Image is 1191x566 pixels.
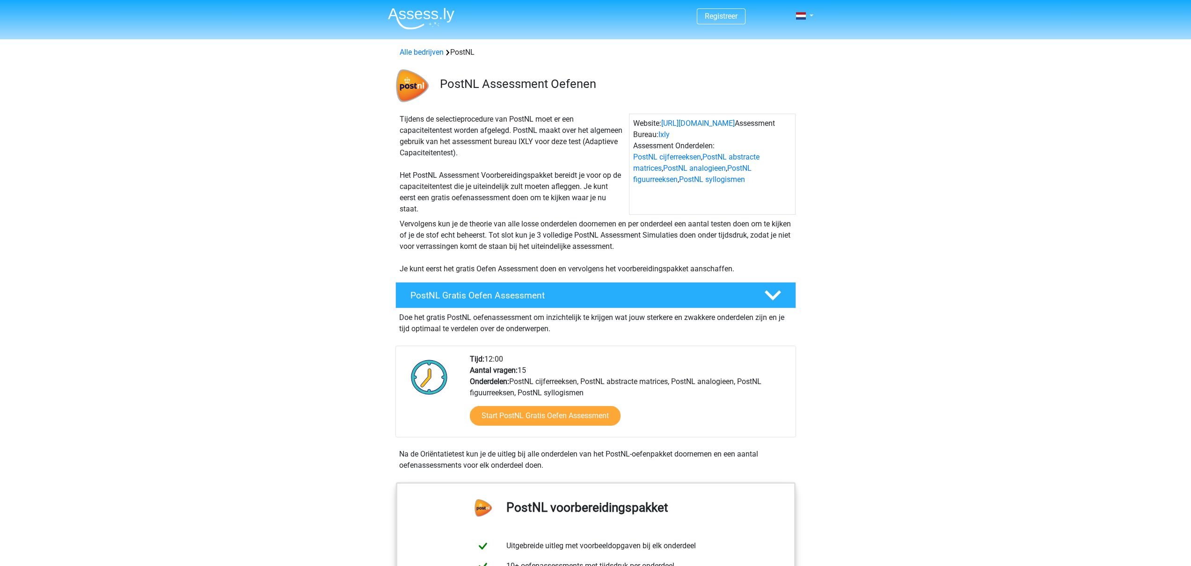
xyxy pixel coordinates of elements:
b: Aantal vragen: [470,366,518,375]
img: Assessly [388,7,454,29]
div: Vervolgens kun je de theorie van alle losse onderdelen doornemen en per onderdeel een aantal test... [396,218,796,275]
h4: PostNL Gratis Oefen Assessment [410,290,749,301]
a: Start PostNL Gratis Oefen Assessment [470,406,621,426]
div: 12:00 15 PostNL cijferreeksen, PostNL abstracte matrices, PostNL analogieen, PostNL figuurreeksen... [463,354,795,437]
a: Ixly [658,130,670,139]
a: [URL][DOMAIN_NAME] [661,119,735,128]
h3: PostNL Assessment Oefenen [440,77,789,91]
div: Website: Assessment Bureau: Assessment Onderdelen: , , , , [629,114,796,215]
img: Klok [406,354,453,400]
a: Registreer [705,12,738,21]
b: Onderdelen: [470,377,509,386]
a: PostNL cijferreeksen [633,152,701,161]
a: PostNL Gratis Oefen Assessment [392,282,800,308]
b: Tijd: [470,355,484,363]
a: PostNL syllogismen [679,175,745,184]
div: Na de Oriëntatietest kun je de uitleg bij alle onderdelen van het PostNL-oefenpakket doornemen en... [395,449,796,471]
div: PostNL [396,47,796,58]
a: PostNL analogieen [663,164,726,173]
div: Doe het gratis PostNL oefenassessment om inzichtelijk te krijgen wat jouw sterkere en zwakkere on... [395,308,796,334]
div: Tijdens de selectieprocedure van PostNL moet er een capaciteitentest worden afgelegd. PostNL maak... [396,114,629,215]
a: Alle bedrijven [400,48,444,57]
